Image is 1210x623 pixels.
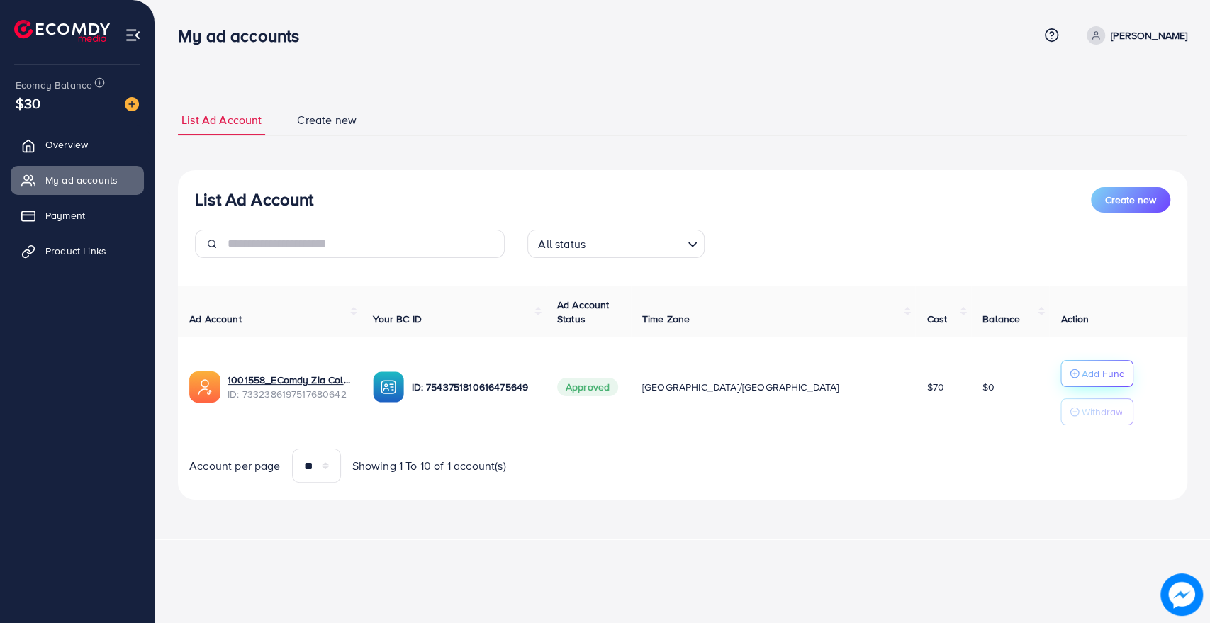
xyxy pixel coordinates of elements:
[11,166,144,194] a: My ad accounts
[1111,27,1187,44] p: [PERSON_NAME]
[1081,365,1124,382] p: Add Fund
[14,20,110,42] img: logo
[181,112,262,128] span: List Ad Account
[45,208,85,223] span: Payment
[11,201,144,230] a: Payment
[45,244,106,258] span: Product Links
[195,189,313,210] h3: List Ad Account
[189,312,242,326] span: Ad Account
[45,137,88,152] span: Overview
[557,378,618,396] span: Approved
[1164,577,1199,612] img: image
[16,93,40,113] span: $30
[11,237,144,265] a: Product Links
[642,380,839,394] span: [GEOGRAPHIC_DATA]/[GEOGRAPHIC_DATA]
[228,373,350,402] div: <span class='underline'>1001558_EComdy Zia Collection_1707204253751</span></br>7332386197517680642
[352,458,506,474] span: Showing 1 To 10 of 1 account(s)
[16,78,92,92] span: Ecomdy Balance
[11,130,144,159] a: Overview
[642,312,690,326] span: Time Zone
[178,26,310,46] h3: My ad accounts
[373,371,404,403] img: ic-ba-acc.ded83a64.svg
[228,373,350,387] a: 1001558_EComdy Zia Collection_1707204253751
[1091,187,1170,213] button: Create new
[926,380,943,394] span: $70
[1081,403,1122,420] p: Withdraw
[1081,26,1187,45] a: [PERSON_NAME]
[125,27,141,43] img: menu
[535,234,588,254] span: All status
[557,298,610,326] span: Ad Account Status
[982,380,995,394] span: $0
[189,458,281,474] span: Account per page
[1105,193,1156,207] span: Create new
[1060,360,1133,387] button: Add Fund
[590,231,682,254] input: Search for option
[982,312,1020,326] span: Balance
[228,387,350,401] span: ID: 7332386197517680642
[297,112,357,128] span: Create new
[189,371,220,403] img: ic-ads-acc.e4c84228.svg
[926,312,947,326] span: Cost
[411,378,534,395] p: ID: 7543751810616475649
[1060,312,1089,326] span: Action
[527,230,705,258] div: Search for option
[45,173,118,187] span: My ad accounts
[1060,398,1133,425] button: Withdraw
[125,97,139,111] img: image
[373,312,422,326] span: Your BC ID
